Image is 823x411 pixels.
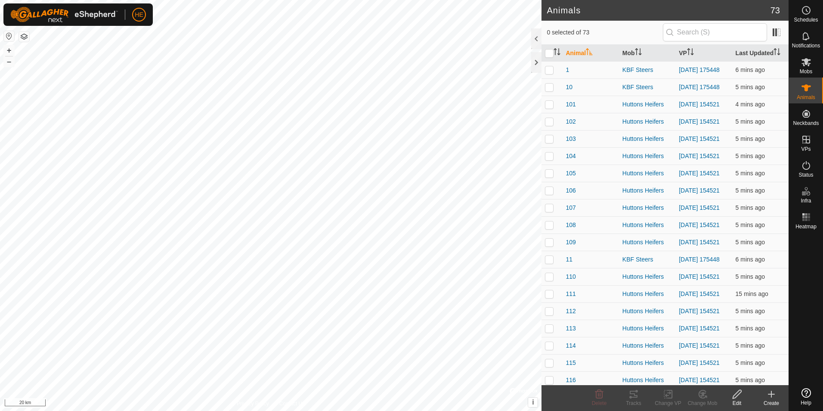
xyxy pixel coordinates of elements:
[801,400,811,405] span: Help
[622,221,672,230] div: Huttons Heifers
[566,100,575,109] span: 101
[19,31,29,42] button: Map Layers
[622,186,672,195] div: Huttons Heifers
[679,377,720,383] a: [DATE] 154521
[789,385,823,409] a: Help
[554,50,560,56] p-sorticon: Activate to sort
[736,135,765,142] span: 23 Sept 2025, 12:04 pm
[566,341,575,350] span: 114
[736,204,765,211] span: 23 Sept 2025, 12:04 pm
[736,66,765,73] span: 23 Sept 2025, 12:03 pm
[566,290,575,299] span: 111
[622,65,672,75] div: KBF Steers
[622,83,672,92] div: KBF Steers
[622,307,672,316] div: Huttons Heifers
[679,325,720,332] a: [DATE] 154521
[679,170,720,177] a: [DATE] 154521
[566,221,575,230] span: 108
[800,69,812,74] span: Mobs
[679,308,720,314] a: [DATE] 154521
[732,45,789,62] th: Last Updated
[801,198,811,203] span: Infra
[679,256,720,263] a: [DATE] 175448
[635,50,642,56] p-sorticon: Activate to sort
[736,187,765,194] span: 23 Sept 2025, 12:04 pm
[679,66,720,73] a: [DATE] 175448
[622,169,672,178] div: Huttons Heifers
[566,376,575,385] span: 116
[622,100,672,109] div: Huttons Heifers
[622,358,672,367] div: Huttons Heifers
[736,118,765,125] span: 23 Sept 2025, 12:04 pm
[622,290,672,299] div: Huttons Heifers
[622,117,672,126] div: Huttons Heifers
[679,273,720,280] a: [DATE] 154521
[687,50,694,56] p-sorticon: Activate to sort
[679,290,720,297] a: [DATE] 154521
[622,324,672,333] div: Huttons Heifers
[566,272,575,281] span: 110
[736,359,765,366] span: 23 Sept 2025, 12:04 pm
[736,84,765,90] span: 23 Sept 2025, 12:04 pm
[566,65,569,75] span: 1
[679,204,720,211] a: [DATE] 154521
[679,221,720,228] a: [DATE] 154521
[736,377,765,383] span: 23 Sept 2025, 12:04 pm
[566,186,575,195] span: 106
[773,50,780,56] p-sorticon: Activate to sort
[797,95,815,100] span: Animals
[736,101,765,108] span: 23 Sept 2025, 12:04 pm
[562,45,619,62] th: Animal
[622,203,672,212] div: Huttons Heifers
[528,398,538,407] button: i
[622,238,672,247] div: Huttons Heifers
[4,45,14,56] button: +
[663,23,767,41] input: Search (S)
[754,399,789,407] div: Create
[547,28,662,37] span: 0 selected of 73
[566,134,575,143] span: 103
[651,399,685,407] div: Change VP
[566,238,575,247] span: 109
[622,255,672,264] div: KBF Steers
[622,152,672,161] div: Huttons Heifers
[622,341,672,350] div: Huttons Heifers
[679,342,720,349] a: [DATE] 154521
[566,152,575,161] span: 104
[622,376,672,385] div: Huttons Heifers
[566,358,575,367] span: 115
[532,399,534,406] span: i
[798,172,813,177] span: Status
[679,359,720,366] a: [DATE] 154521
[801,146,811,152] span: VPs
[566,83,572,92] span: 10
[736,256,765,263] span: 23 Sept 2025, 12:03 pm
[4,31,14,41] button: Reset Map
[770,4,780,17] span: 73
[566,117,575,126] span: 102
[279,400,305,408] a: Contact Us
[586,50,593,56] p-sorticon: Activate to sort
[4,56,14,67] button: –
[616,399,651,407] div: Tracks
[685,399,720,407] div: Change Mob
[566,307,575,316] span: 112
[736,290,768,297] span: 23 Sept 2025, 11:54 am
[622,134,672,143] div: Huttons Heifers
[736,221,765,228] span: 23 Sept 2025, 12:04 pm
[679,153,720,159] a: [DATE] 154521
[736,239,765,246] span: 23 Sept 2025, 12:04 pm
[10,7,118,22] img: Gallagher Logo
[622,272,672,281] div: Huttons Heifers
[566,169,575,178] span: 105
[679,101,720,108] a: [DATE] 154521
[736,342,765,349] span: 23 Sept 2025, 12:04 pm
[547,5,770,16] h2: Animals
[679,84,720,90] a: [DATE] 175448
[736,308,765,314] span: 23 Sept 2025, 12:04 pm
[592,400,607,406] span: Delete
[619,45,675,62] th: Mob
[679,135,720,142] a: [DATE] 154521
[566,203,575,212] span: 107
[566,324,575,333] span: 113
